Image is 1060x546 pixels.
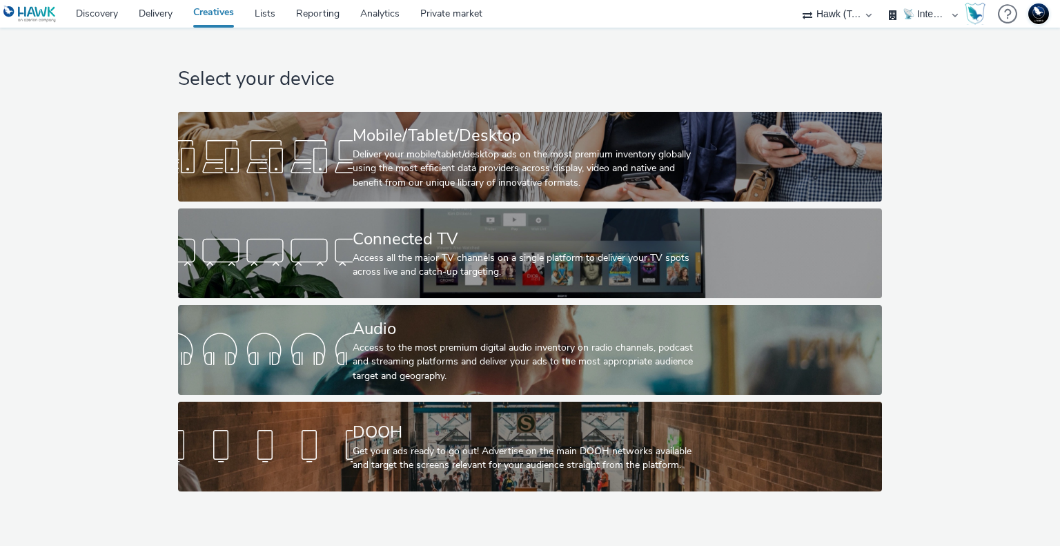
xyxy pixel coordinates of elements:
img: undefined Logo [3,6,57,23]
a: AudioAccess to the most premium digital audio inventory on radio channels, podcast and streaming ... [178,305,881,395]
div: Deliver your mobile/tablet/desktop ads on the most premium inventory globally using the most effi... [353,148,702,190]
a: Mobile/Tablet/DesktopDeliver your mobile/tablet/desktop ads on the most premium inventory globall... [178,112,881,202]
div: Access to the most premium digital audio inventory on radio channels, podcast and streaming platf... [353,341,702,383]
img: Hawk Academy [965,3,985,25]
div: Get your ads ready to go out! Advertise on the main DOOH networks available and target the screen... [353,445,702,473]
div: Access all the major TV channels on a single platform to deliver your TV spots across live and ca... [353,251,702,280]
a: DOOHGet your ads ready to go out! Advertise on the main DOOH networks available and target the sc... [178,402,881,491]
h1: Select your device [178,66,881,92]
img: Support Hawk [1028,3,1049,24]
div: Mobile/Tablet/Desktop [353,124,702,148]
a: Hawk Academy [965,3,991,25]
a: Connected TVAccess all the major TV channels on a single platform to deliver your TV spots across... [178,208,881,298]
div: DOOH [353,420,702,445]
div: Connected TV [353,227,702,251]
div: Audio [353,317,702,341]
